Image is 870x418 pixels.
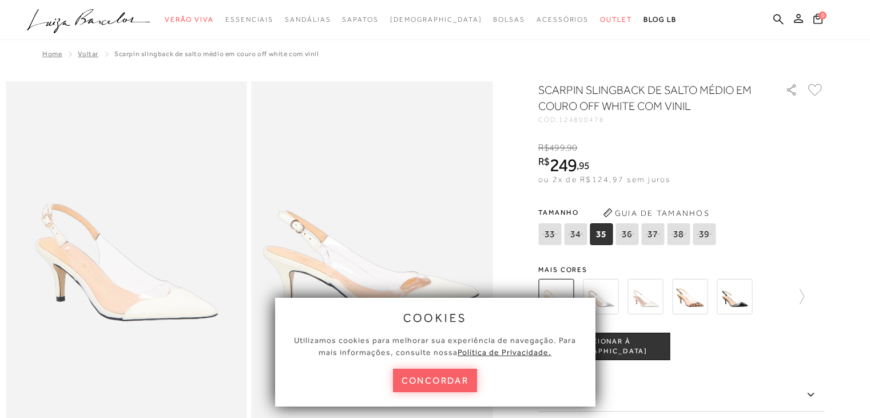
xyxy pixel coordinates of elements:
[538,378,824,412] label: Descrição
[538,116,767,123] div: CÓD:
[165,15,214,23] span: Verão Viva
[538,204,718,221] span: Tamanho
[538,266,824,273] span: Mais cores
[285,9,331,30] a: noSubCategoriesText
[559,116,605,124] span: 124800478
[285,15,331,23] span: Sandálias
[538,143,549,153] i: R$
[550,155,577,175] span: 249
[42,50,62,58] a: Home
[78,50,98,58] a: Voltar
[537,9,589,30] a: noSubCategoriesText
[393,369,478,392] button: concordar
[390,15,482,23] span: [DEMOGRAPHIC_DATA]
[693,223,716,245] span: 39
[342,9,378,30] a: noSubCategoriesText
[667,223,690,245] span: 38
[114,50,319,58] span: SCARPIN SLINGBACK DE SALTO MÉDIO EM COURO OFF WHITE COM VINIL
[717,279,752,314] img: SCARPIN SLINGBACK SALTO MÉDIO VINIL PRETO
[458,348,551,357] a: Política de Privacidade.
[342,15,378,23] span: Sapatos
[538,82,753,114] h1: SCARPIN SLINGBACK DE SALTO MÉDIO EM COURO OFF WHITE COM VINIL
[599,204,713,222] button: Guia de Tamanhos
[537,15,589,23] span: Acessórios
[564,223,587,245] span: 34
[672,279,708,314] img: SCARPIN SLINGBACK SALTO MÉDIO VINIL ONÇA
[565,143,578,153] i: ,
[493,9,525,30] a: noSubCategoriesText
[225,15,273,23] span: Essenciais
[538,279,574,314] img: SCARPIN SLINGBACK DE SALTO MÉDIO EM COURO OFF WHITE COM VINIL
[538,175,670,184] span: ou 2x de R$124,97 sem juros
[549,143,565,153] span: 499
[225,9,273,30] a: noSubCategoriesText
[641,223,664,245] span: 37
[583,279,618,314] img: SCARPIN SLINGBACK DE SALTO MÉDIO EM METALIZADO PRATA COM VINIL
[538,223,561,245] span: 33
[643,9,677,30] a: BLOG LB
[390,9,482,30] a: noSubCategoriesText
[810,13,826,28] button: 0
[567,143,577,153] span: 90
[294,336,576,357] span: Utilizamos cookies para melhorar sua experiência de navegação. Para mais informações, consulte nossa
[600,9,632,30] a: noSubCategoriesText
[403,311,467,324] span: cookies
[643,15,677,23] span: BLOG LB
[538,156,550,167] i: R$
[577,160,590,171] i: ,
[165,9,214,30] a: noSubCategoriesText
[600,15,632,23] span: Outlet
[627,279,663,314] img: SCARPIN SLINGBACK SALTO MÉDIO VINIL BRANCO
[579,159,590,171] span: 95
[590,223,613,245] span: 35
[819,11,827,19] span: 0
[615,223,638,245] span: 36
[493,15,525,23] span: Bolsas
